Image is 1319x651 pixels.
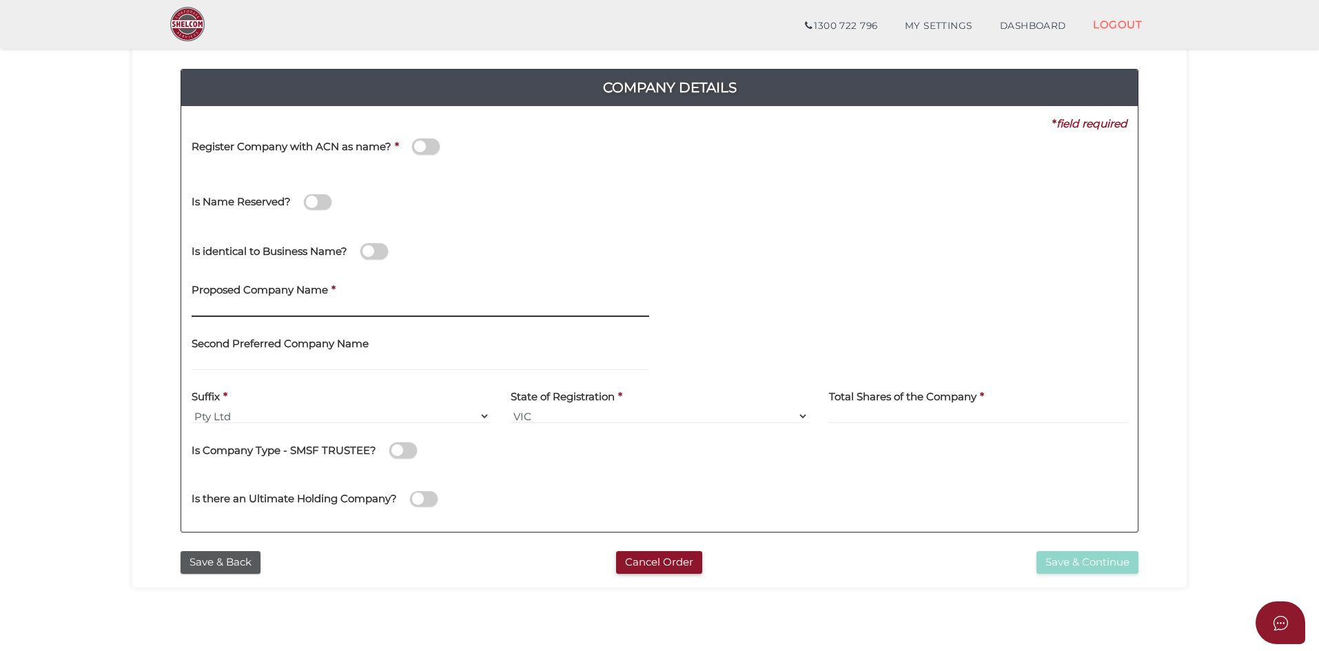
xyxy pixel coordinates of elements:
[1056,117,1127,130] i: field required
[192,196,291,208] h4: Is Name Reserved?
[1036,551,1138,574] button: Save & Continue
[192,76,1148,99] h4: Company Details
[511,391,615,403] h4: State of Registration
[791,12,891,40] a: 1300 722 796
[192,338,369,350] h4: Second Preferred Company Name
[192,141,391,153] h4: Register Company with ACN as name?
[1256,601,1305,644] button: Open asap
[192,445,376,457] h4: Is Company Type - SMSF TRUSTEE?
[616,551,702,574] button: Cancel Order
[891,12,986,40] a: MY SETTINGS
[192,246,347,258] h4: Is identical to Business Name?
[986,12,1080,40] a: DASHBOARD
[181,551,260,574] button: Save & Back
[1079,10,1156,39] a: LOGOUT
[192,285,328,296] h4: Proposed Company Name
[192,493,397,505] h4: Is there an Ultimate Holding Company?
[829,391,977,403] h4: Total Shares of the Company
[192,391,220,403] h4: Suffix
